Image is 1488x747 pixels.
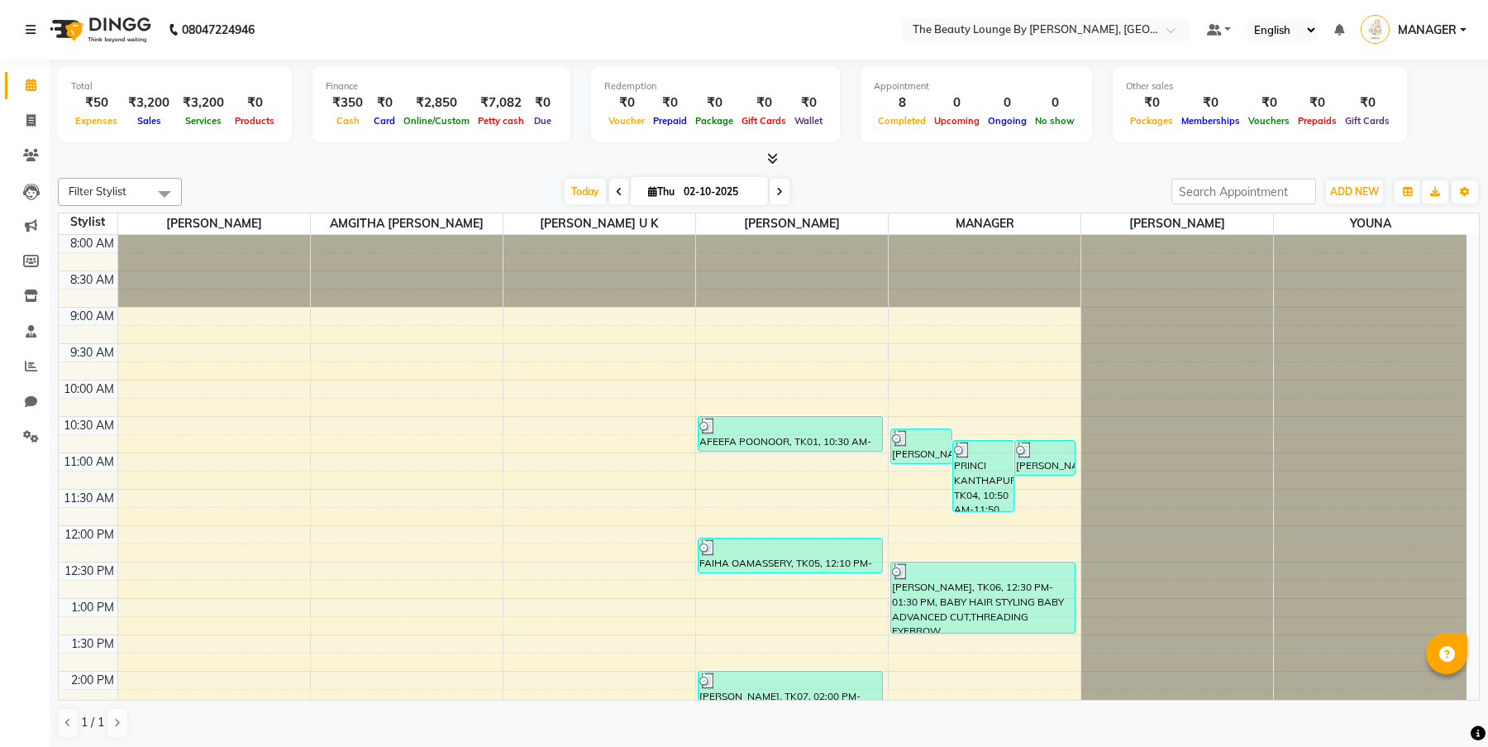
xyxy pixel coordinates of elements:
[1341,115,1394,127] span: Gift Cards
[326,93,370,113] div: ₹350
[71,115,122,127] span: Expenses
[1031,115,1079,127] span: No show
[930,115,984,127] span: Upcoming
[953,441,1013,511] div: PRINCI KANTHAPURAM, TK04, 10:50 AM-11:50 AM, THREADING EYEBROW,HAIR STYLING TRIMMING
[874,115,930,127] span: Completed
[649,115,691,127] span: Prepaid
[1126,115,1177,127] span: Packages
[1294,115,1341,127] span: Prepaids
[1244,93,1294,113] div: ₹0
[565,179,606,204] span: Today
[528,93,557,113] div: ₹0
[1031,93,1079,113] div: 0
[1081,213,1273,234] span: [PERSON_NAME]
[61,526,117,543] div: 12:00 PM
[737,93,790,113] div: ₹0
[399,115,474,127] span: Online/Custom
[1326,180,1383,204] button: ADD NEW
[67,308,117,325] div: 9:00 AM
[1294,93,1341,113] div: ₹0
[874,93,930,113] div: 8
[1274,213,1467,234] span: YOUNA
[1330,185,1379,198] span: ADD NEW
[370,115,399,127] span: Card
[81,714,104,731] span: 1 / 1
[604,115,649,127] span: Voucher
[1171,179,1316,204] input: Search Appointment
[699,672,882,706] div: [PERSON_NAME], TK07, 02:00 PM-02:30 PM, BABY HAIR STYLING BABY WASH
[1126,93,1177,113] div: ₹0
[530,115,556,127] span: Due
[69,184,126,198] span: Filter Stylist
[737,115,790,127] span: Gift Cards
[67,271,117,289] div: 8:30 AM
[133,115,165,127] span: Sales
[182,7,255,53] b: 08047224946
[503,213,695,234] span: [PERSON_NAME] U K
[1419,681,1471,730] iframe: chat widget
[679,180,761,204] input: 2025-10-02
[59,213,117,231] div: Stylist
[71,93,122,113] div: ₹50
[874,79,1079,93] div: Appointment
[790,115,827,127] span: Wallet
[699,539,882,572] div: FAIHA OAMASSERY, TK05, 12:10 PM-12:40 PM, HAIR STYLING HAIR WASH STANDARD
[61,563,117,580] div: 12:30 PM
[332,115,364,127] span: Cash
[60,381,117,398] div: 10:00 AM
[649,93,691,113] div: ₹0
[1015,441,1075,475] div: [PERSON_NAME] KOLIKAL, TK03, 10:50 AM-11:20 AM, THREADING EYEBROW
[604,93,649,113] div: ₹0
[644,185,679,198] span: Thu
[1341,93,1394,113] div: ₹0
[1177,115,1244,127] span: Memberships
[71,79,279,93] div: Total
[699,417,882,451] div: AFEEFA POONOOR, TK01, 10:30 AM-11:00 AM, HAIR SPA TREATMENT HAIR SPA TREATMENT
[889,213,1080,234] span: MANAGER
[326,79,557,93] div: Finance
[67,235,117,252] div: 8:00 AM
[399,93,474,113] div: ₹2,850
[60,417,117,434] div: 10:30 AM
[42,7,155,53] img: logo
[67,344,117,362] div: 9:30 AM
[930,93,984,113] div: 0
[1361,15,1390,44] img: MANAGER
[68,672,117,689] div: 2:00 PM
[231,93,279,113] div: ₹0
[122,93,176,113] div: ₹3,200
[60,453,117,471] div: 11:00 AM
[474,115,528,127] span: Petty cash
[696,213,888,234] span: [PERSON_NAME]
[60,490,117,507] div: 11:30 AM
[474,93,528,113] div: ₹7,082
[68,599,117,616] div: 1:00 PM
[691,115,737,127] span: Package
[68,635,117,653] div: 1:30 PM
[891,563,1075,633] div: [PERSON_NAME], TK06, 12:30 PM-01:30 PM, BABY HAIR STYLING BABY ADVANCED CUT,THREADING EYEBROW
[1126,79,1394,93] div: Other sales
[604,79,827,93] div: Redemption
[984,93,1031,113] div: 0
[1398,22,1457,39] span: MANAGER
[231,115,279,127] span: Products
[176,93,231,113] div: ₹3,200
[311,213,503,234] span: AMGITHA [PERSON_NAME]
[181,115,226,127] span: Services
[984,115,1031,127] span: Ongoing
[691,93,737,113] div: ₹0
[790,93,827,113] div: ₹0
[1244,115,1294,127] span: Vouchers
[891,429,951,463] div: [PERSON_NAME], TK02, 10:40 AM-11:10 AM, THREADING EYEBROW
[1177,93,1244,113] div: ₹0
[370,93,399,113] div: ₹0
[118,213,310,234] span: [PERSON_NAME]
